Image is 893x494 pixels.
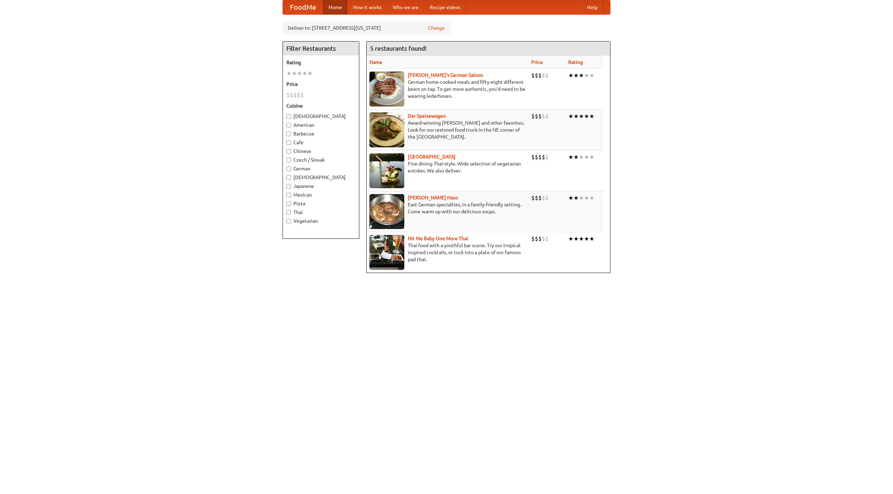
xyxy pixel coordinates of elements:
li: $ [538,194,542,202]
li: ★ [568,194,573,202]
li: ★ [589,153,594,161]
li: $ [545,72,549,79]
li: ★ [573,194,579,202]
a: Name [369,59,382,65]
a: Hit Me Baby One More Thai [408,236,468,241]
li: ★ [579,72,584,79]
h4: Filter Restaurants [283,42,359,56]
li: ★ [568,72,573,79]
li: ★ [579,112,584,120]
input: Cafe [286,140,291,145]
input: Thai [286,210,291,215]
li: $ [538,153,542,161]
li: $ [538,235,542,243]
li: ★ [584,112,589,120]
label: Cafe [286,139,355,146]
a: Home [323,0,347,14]
li: $ [535,194,538,202]
p: German home-cooked meals and fifty-eight different beers on tap. To get more authentic, you'd nee... [369,79,526,99]
li: $ [542,72,545,79]
label: Japanese [286,183,355,190]
li: $ [545,153,549,161]
input: Czech / Slovak [286,158,291,162]
li: ★ [589,235,594,243]
li: ★ [589,194,594,202]
input: American [286,123,291,127]
li: ★ [584,153,589,161]
img: babythai.jpg [369,235,404,270]
h5: Price [286,81,355,88]
li: $ [542,153,545,161]
a: [PERSON_NAME] Haus [408,195,458,200]
input: Chinese [286,149,291,154]
p: Fine dining Thai-style. Wide selection of vegetarian entrées. We also deliver. [369,160,526,174]
li: $ [290,91,293,99]
li: $ [535,112,538,120]
a: [GEOGRAPHIC_DATA] [408,154,456,160]
li: $ [531,194,535,202]
li: $ [538,72,542,79]
li: ★ [589,112,594,120]
li: $ [542,194,545,202]
li: ★ [589,72,594,79]
li: $ [545,194,549,202]
li: $ [542,112,545,120]
li: $ [535,153,538,161]
input: Barbecue [286,132,291,136]
a: Change [428,24,445,31]
li: ★ [297,69,302,77]
label: Chinese [286,148,355,155]
p: Thai food with a youthful bar scene. Try our tropical inspired cocktails, or tuck into a plate of... [369,242,526,263]
li: ★ [579,153,584,161]
p: Award-winning [PERSON_NAME] and other favorites. Look for our restored food truck in the NE corne... [369,119,526,140]
label: Barbecue [286,130,355,137]
a: Der Speisewagen [408,113,446,119]
li: $ [542,235,545,243]
p: East German specialties, in a family-friendly setting. Come warm up with our delicious soups. [369,201,526,215]
li: ★ [307,69,313,77]
li: $ [538,112,542,120]
label: [DEMOGRAPHIC_DATA] [286,174,355,181]
li: ★ [568,235,573,243]
a: Recipe videos [424,0,466,14]
input: Pizza [286,201,291,206]
a: FoodMe [283,0,323,14]
input: Vegetarian [286,219,291,223]
li: $ [535,235,538,243]
img: speisewagen.jpg [369,112,404,147]
label: Thai [286,209,355,216]
li: ★ [584,194,589,202]
label: Czech / Slovak [286,156,355,163]
a: How it works [347,0,387,14]
img: esthers.jpg [369,72,404,106]
li: ★ [573,72,579,79]
label: Pizza [286,200,355,207]
li: $ [286,91,290,99]
input: [DEMOGRAPHIC_DATA] [286,114,291,119]
div: Deliver to: [STREET_ADDRESS][US_STATE] [283,22,450,34]
input: [DEMOGRAPHIC_DATA] [286,175,291,180]
a: Who we are [387,0,424,14]
li: $ [531,235,535,243]
li: ★ [573,153,579,161]
li: $ [545,112,549,120]
li: ★ [579,235,584,243]
img: satay.jpg [369,153,404,188]
li: $ [300,91,304,99]
label: German [286,165,355,172]
li: $ [531,112,535,120]
input: Mexican [286,193,291,197]
label: Vegetarian [286,217,355,224]
a: Price [531,59,543,65]
a: [PERSON_NAME]'s German Saloon [408,72,483,78]
img: kohlhaus.jpg [369,194,404,229]
label: [DEMOGRAPHIC_DATA] [286,113,355,120]
li: $ [545,235,549,243]
li: ★ [573,235,579,243]
h5: Rating [286,59,355,66]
